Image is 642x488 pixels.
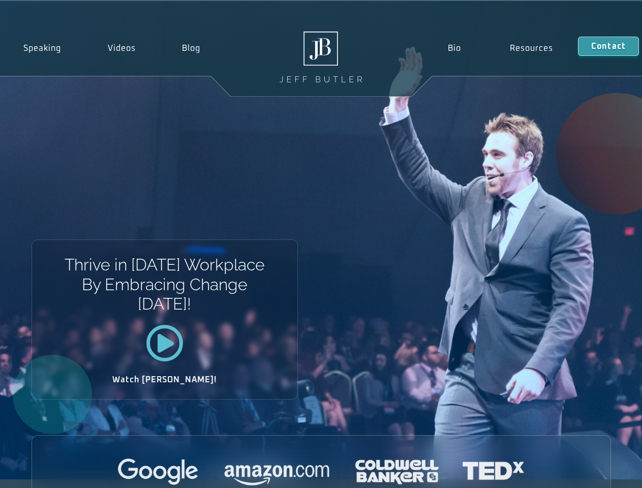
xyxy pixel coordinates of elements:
h1: Thrive in [DATE] Workplace By Embracing Change [DATE]! [64,255,265,314]
nav: Menu [423,37,577,60]
span: Contact [591,42,626,50]
a: Blog [159,37,224,60]
h2: Watch [PERSON_NAME]! [68,376,262,384]
a: Contact [578,37,639,56]
a: Resources [485,37,578,60]
a: Bio [423,37,485,60]
a: Videos [84,37,159,60]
